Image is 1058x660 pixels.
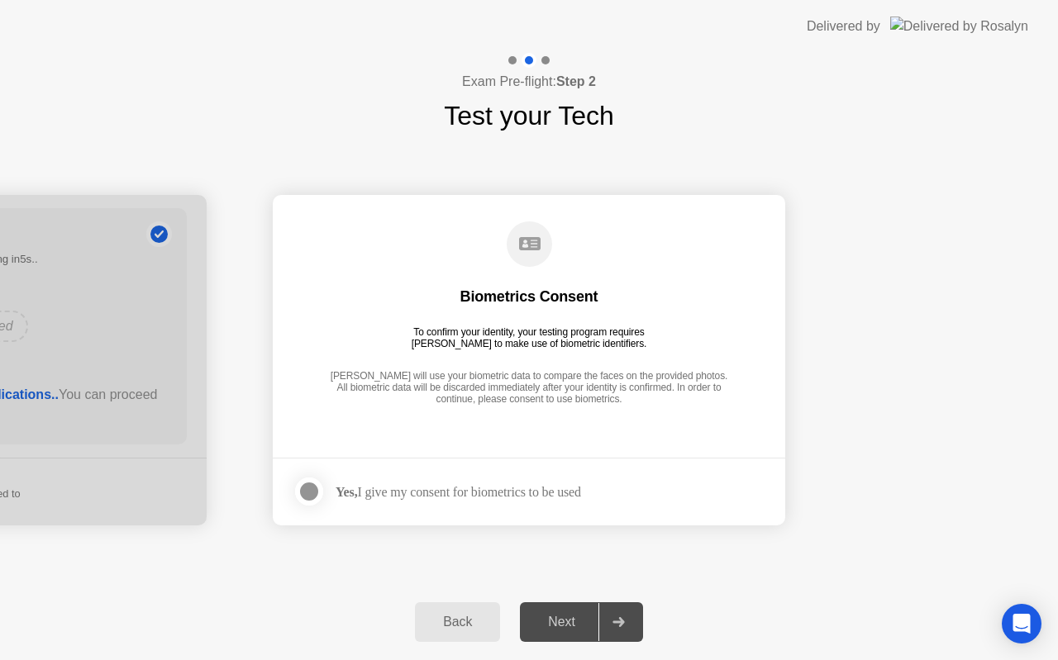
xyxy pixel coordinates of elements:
div: [PERSON_NAME] will use your biometric data to compare the faces on the provided photos. All biome... [326,370,732,407]
div: Next [525,615,598,629]
div: Back [420,615,495,629]
button: Back [415,602,500,642]
div: Biometrics Consent [460,287,598,306]
div: Delivered by [807,17,880,36]
img: Delivered by Rosalyn [890,17,1028,36]
div: I give my consent for biometrics to be used [336,484,581,500]
button: Next [520,602,643,642]
h4: Exam Pre-flight: [462,72,596,92]
strong: Yes, [336,485,357,499]
div: Open Intercom Messenger [1002,604,1041,643]
div: To confirm your identity, your testing program requires [PERSON_NAME] to make use of biometric id... [405,326,654,349]
b: Step 2 [556,74,596,88]
h1: Test your Tech [444,96,614,135]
